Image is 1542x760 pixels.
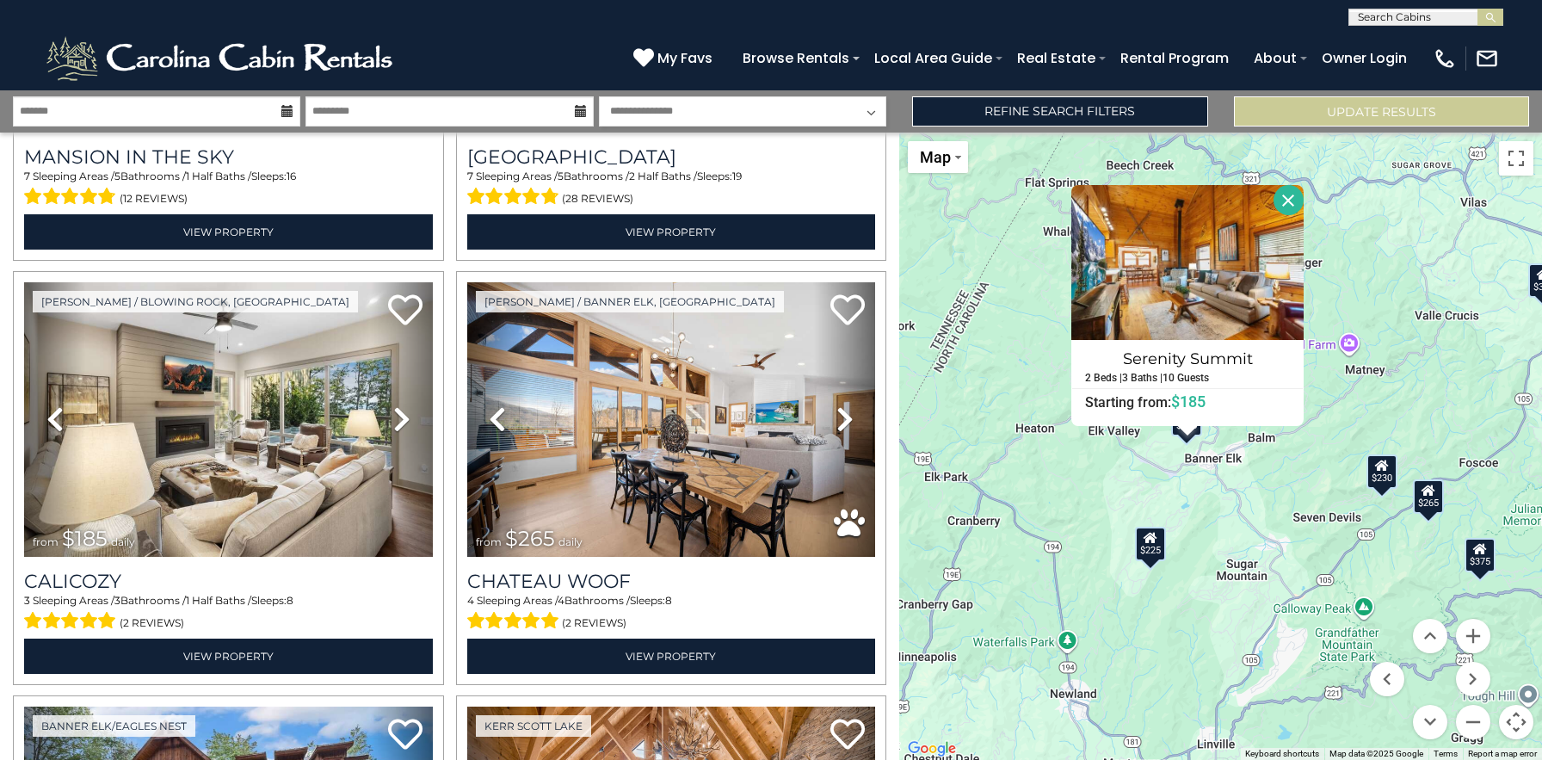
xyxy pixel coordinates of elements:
[1329,749,1423,758] span: Map data ©2025 Google
[1245,748,1319,760] button: Keyboard shortcuts
[1499,705,1533,739] button: Map camera controls
[43,33,400,84] img: White-1-2.png
[24,639,433,674] a: View Property
[1366,454,1397,489] div: $230
[562,188,633,210] span: (28 reviews)
[24,145,433,169] a: Mansion In The Sky
[1008,43,1104,73] a: Real Estate
[24,282,433,556] img: thumbnail_167084326.jpeg
[1499,141,1533,176] button: Toggle fullscreen view
[476,291,784,312] a: [PERSON_NAME] / Banner Elk, [GEOGRAPHIC_DATA]
[1464,537,1495,572] div: $375
[120,188,188,210] span: (12 reviews)
[1413,619,1447,653] button: Move up
[467,170,473,182] span: 7
[1071,185,1304,340] img: Serenity Summit
[629,170,697,182] span: 2 Half Baths /
[467,570,876,593] a: Chateau Woof
[467,214,876,250] a: View Property
[866,43,1001,73] a: Local Area Guide
[1468,749,1537,758] a: Report a map error
[1434,749,1458,758] a: Terms (opens in new tab)
[558,594,564,607] span: 4
[912,96,1207,127] a: Refine Search Filters
[904,738,960,760] a: Open this area in Google Maps (opens a new window)
[1274,185,1304,215] button: Close
[1135,526,1166,560] div: $225
[657,47,712,69] span: My Favs
[1085,373,1122,384] h5: 2 Beds |
[467,145,876,169] a: [GEOGRAPHIC_DATA]
[111,535,135,548] span: daily
[186,594,251,607] span: 1 Half Baths /
[114,594,120,607] span: 3
[24,170,30,182] span: 7
[505,526,555,551] span: $265
[388,717,423,754] a: Add to favorites
[1122,373,1163,384] h5: 3 Baths |
[1433,46,1457,71] img: phone-regular-white.png
[1456,705,1490,739] button: Zoom out
[1163,373,1209,384] h5: 10 Guests
[1475,46,1499,71] img: mail-regular-white.png
[830,293,865,330] a: Add to favorites
[467,145,876,169] h3: Majestic Mountain Haus
[467,282,876,556] img: thumbnail_167987680.jpeg
[24,593,433,634] div: Sleeping Areas / Bathrooms / Sleeps:
[1072,345,1303,373] h4: Serenity Summit
[1456,662,1490,696] button: Move right
[1112,43,1237,73] a: Rental Program
[1245,43,1305,73] a: About
[1413,479,1444,514] div: $265
[24,594,30,607] span: 3
[633,47,717,70] a: My Favs
[904,738,960,760] img: Google
[1072,393,1303,411] h6: Starting from:
[1313,43,1416,73] a: Owner Login
[62,526,108,551] span: $185
[734,43,858,73] a: Browse Rentals
[467,594,474,607] span: 4
[467,593,876,634] div: Sleeping Areas / Bathrooms / Sleeps:
[558,170,564,182] span: 5
[33,535,59,548] span: from
[388,293,423,330] a: Add to favorites
[1370,662,1404,696] button: Move left
[24,570,433,593] a: Calicozy
[476,535,502,548] span: from
[33,291,358,312] a: [PERSON_NAME] / Blowing Rock, [GEOGRAPHIC_DATA]
[1071,340,1304,411] a: Serenity Summit 2 Beds | 3 Baths | 10 Guests Starting from:$185
[476,715,591,737] a: Kerr Scott Lake
[287,594,293,607] span: 8
[120,612,184,634] span: (2 reviews)
[24,169,433,210] div: Sleeping Areas / Bathrooms / Sleeps:
[24,214,433,250] a: View Property
[33,715,195,737] a: Banner Elk/Eagles Nest
[186,170,251,182] span: 1 Half Baths /
[665,594,672,607] span: 8
[1413,705,1447,739] button: Move down
[562,612,626,634] span: (2 reviews)
[114,170,120,182] span: 5
[467,169,876,210] div: Sleeping Areas / Bathrooms / Sleeps:
[920,148,951,166] span: Map
[732,170,742,182] span: 19
[1171,392,1206,411] span: $185
[830,717,865,754] a: Add to favorites
[1234,96,1529,127] button: Update Results
[558,535,583,548] span: daily
[287,170,296,182] span: 16
[1456,619,1490,653] button: Zoom in
[467,639,876,674] a: View Property
[908,141,968,173] button: Change map style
